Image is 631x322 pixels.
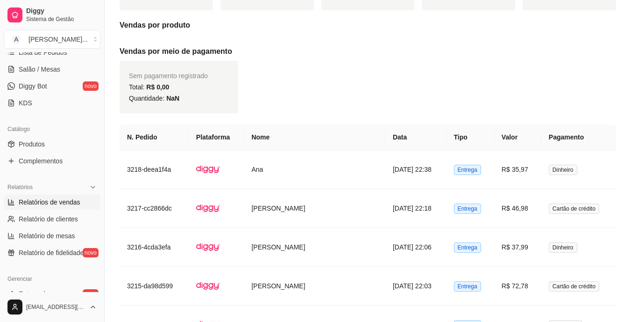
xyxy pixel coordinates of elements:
th: Pagamento [541,124,616,150]
span: Total: [129,83,169,91]
span: Sem pagamento registrado [129,72,208,80]
span: Entrega [454,281,481,292]
span: Entrega [454,165,481,175]
span: Dinheiro [549,242,577,253]
span: Produtos [19,139,45,149]
span: Lista de Pedidos [19,48,67,57]
h5: Vendas por produto [120,20,616,31]
td: 3217-cc2866dc [120,189,189,228]
span: Complementos [19,156,63,166]
div: [PERSON_NAME] ... [28,35,88,44]
td: R$ 72,78 [494,267,541,306]
a: Complementos [4,154,100,168]
button: Select a team [4,30,100,49]
span: Relatório de clientes [19,214,78,224]
img: diggy [196,158,220,181]
span: Cartão de crédito [549,281,599,292]
a: KDS [4,95,100,110]
th: N. Pedido [120,124,189,150]
span: Relatórios [7,183,33,191]
td: R$ 46,98 [494,189,541,228]
td: [PERSON_NAME] [244,189,385,228]
td: [DATE] 22:06 [385,228,447,267]
a: DiggySistema de Gestão [4,4,100,26]
div: Gerenciar [4,271,100,286]
a: Lista de Pedidos [4,45,100,60]
span: Cartão de crédito [549,204,599,214]
th: Valor [494,124,541,150]
span: A [12,35,21,44]
span: [EMAIL_ADDRESS][DOMAIN_NAME] [26,303,85,311]
span: Entrega [454,242,481,253]
td: [PERSON_NAME] [244,228,385,267]
a: Diggy Botnovo [4,79,100,94]
img: diggy [196,235,220,259]
span: Diggy Bot [19,81,47,91]
span: Salão / Mesas [19,65,60,74]
span: Relatórios de vendas [19,198,80,207]
span: Relatório de fidelidade [19,248,84,257]
span: Dinheiro [549,165,577,175]
button: [EMAIL_ADDRESS][DOMAIN_NAME] [4,296,100,318]
span: Entregadores [19,289,58,299]
span: R$ 0,00 [146,83,169,91]
td: 3218-deea1f4a [120,150,189,189]
td: 3215-da98d599 [120,267,189,306]
span: NaN [166,95,179,102]
img: diggy [196,197,220,220]
img: diggy [196,274,220,298]
a: Entregadoresnovo [4,286,100,301]
span: Diggy [26,7,97,15]
th: Data [385,124,447,150]
a: Relatório de clientes [4,212,100,227]
span: Sistema de Gestão [26,15,97,23]
div: Catálogo [4,122,100,137]
td: [DATE] 22:38 [385,150,447,189]
span: Entrega [454,204,481,214]
a: Relatórios de vendas [4,195,100,210]
h5: Vendas por meio de pagamento [120,46,616,57]
a: Salão / Mesas [4,62,100,77]
a: Produtos [4,137,100,152]
span: Relatório de mesas [19,231,75,241]
td: 3216-4cda3efa [120,228,189,267]
th: Tipo [447,124,494,150]
a: Relatório de fidelidadenovo [4,245,100,260]
span: KDS [19,98,32,108]
td: R$ 35,97 [494,150,541,189]
td: [PERSON_NAME] [244,267,385,306]
a: Relatório de mesas [4,228,100,243]
span: Quantidade: [129,95,179,102]
td: [DATE] 22:03 [385,267,447,306]
td: Ana [244,150,385,189]
th: Nome [244,124,385,150]
th: Plataforma [189,124,244,150]
td: [DATE] 22:18 [385,189,447,228]
td: R$ 37,99 [494,228,541,267]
